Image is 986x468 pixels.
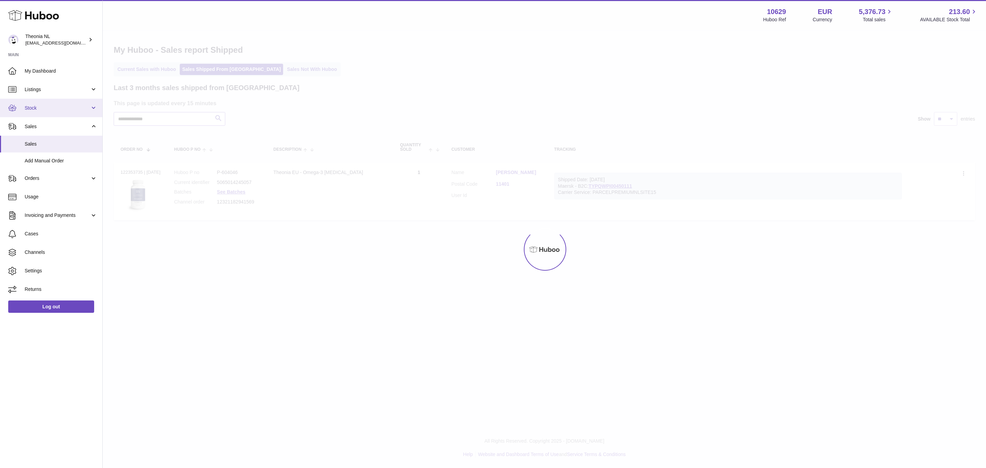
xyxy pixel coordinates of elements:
[25,268,97,274] span: Settings
[25,33,87,46] div: Theonia NL
[25,123,90,130] span: Sales
[25,231,97,237] span: Cases
[813,16,832,23] div: Currency
[859,7,894,23] a: 5,376.73 Total sales
[8,35,18,45] img: info@wholesomegoods.eu
[859,7,886,16] span: 5,376.73
[25,40,101,46] span: [EMAIL_ADDRESS][DOMAIN_NAME]
[920,7,978,23] a: 213.60 AVAILABLE Stock Total
[8,300,94,313] a: Log out
[25,105,90,111] span: Stock
[763,16,786,23] div: Huboo Ref
[863,16,893,23] span: Total sales
[25,249,97,256] span: Channels
[818,7,832,16] strong: EUR
[25,212,90,219] span: Invoicing and Payments
[25,194,97,200] span: Usage
[25,175,90,182] span: Orders
[920,16,978,23] span: AVAILABLE Stock Total
[25,68,97,74] span: My Dashboard
[25,86,90,93] span: Listings
[25,141,97,147] span: Sales
[25,158,97,164] span: Add Manual Order
[25,286,97,293] span: Returns
[767,7,786,16] strong: 10629
[949,7,970,16] span: 213.60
